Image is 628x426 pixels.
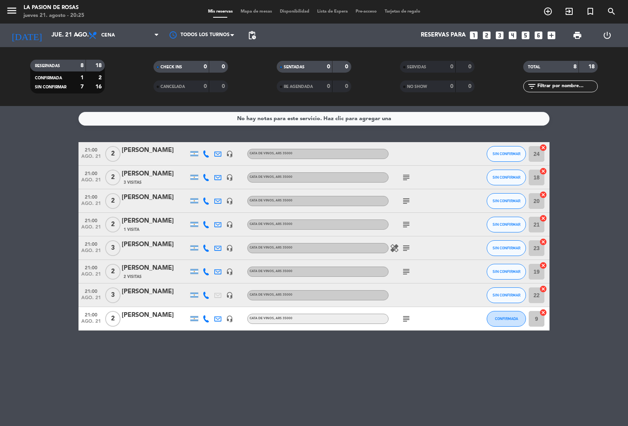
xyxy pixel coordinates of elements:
[122,263,188,273] div: [PERSON_NAME]
[573,31,582,40] span: print
[222,64,226,69] strong: 0
[80,75,84,80] strong: 1
[124,227,139,233] span: 1 Visita
[487,170,526,185] button: SIN CONFIRMAR
[250,317,292,320] span: CATA DE VINOS
[539,261,547,269] i: cancel
[543,7,553,16] i: add_circle_outline
[407,65,426,69] span: SERVIDAS
[226,197,233,205] i: headset_mic
[81,225,101,234] span: ago. 21
[487,264,526,280] button: SIN CONFIRMAR
[482,30,492,40] i: looks_two
[274,152,292,155] span: , ARS 35000
[105,170,120,185] span: 2
[122,192,188,203] div: [PERSON_NAME]
[468,84,473,89] strong: 0
[493,175,520,179] span: SIN CONFIRMAR
[81,272,101,281] span: ago. 21
[81,263,101,272] span: 21:00
[250,293,292,296] span: CATA DE VINOS
[508,30,518,40] i: looks_4
[274,246,292,249] span: , ARS 35000
[276,9,313,14] span: Disponibilidad
[250,246,292,249] span: CATA DE VINOS
[35,85,66,89] span: SIN CONFIRMAR
[327,64,330,69] strong: 0
[390,243,399,253] i: healing
[122,287,188,297] div: [PERSON_NAME]
[105,311,120,327] span: 2
[539,238,547,246] i: cancel
[81,168,101,177] span: 21:00
[81,192,101,201] span: 21:00
[250,152,292,155] span: CATA DE VINOS
[592,24,622,47] div: LOG OUT
[487,217,526,232] button: SIN CONFIRMAR
[539,285,547,293] i: cancel
[161,85,185,89] span: CANCELADA
[250,270,292,273] span: CATA DE VINOS
[469,30,479,40] i: looks_one
[247,31,257,40] span: pending_actions
[421,32,466,39] span: Reservas para
[450,64,453,69] strong: 0
[493,269,520,274] span: SIN CONFIRMAR
[573,64,577,69] strong: 8
[564,7,574,16] i: exit_to_app
[81,201,101,210] span: ago. 21
[250,223,292,226] span: CATA DE VINOS
[124,274,142,280] span: 2 Visitas
[95,63,103,68] strong: 18
[250,199,292,202] span: CATA DE VINOS
[250,176,292,179] span: CATA DE VINOS
[487,287,526,303] button: SIN CONFIRMAR
[468,64,473,69] strong: 0
[204,64,207,69] strong: 0
[122,310,188,320] div: [PERSON_NAME]
[407,85,427,89] span: NO SHOW
[345,84,350,89] strong: 0
[81,286,101,295] span: 21:00
[274,223,292,226] span: , ARS 35000
[80,84,84,90] strong: 7
[381,9,424,14] span: Tarjetas de regalo
[122,240,188,250] div: [PERSON_NAME]
[35,64,60,68] span: RESERVADAS
[6,5,18,16] i: menu
[6,27,47,44] i: [DATE]
[105,287,120,303] span: 3
[81,145,101,154] span: 21:00
[204,9,237,14] span: Mis reservas
[352,9,381,14] span: Pre-acceso
[402,267,411,276] i: subject
[533,30,544,40] i: looks_6
[81,154,101,163] span: ago. 21
[226,150,233,157] i: headset_mic
[81,239,101,248] span: 21:00
[402,314,411,324] i: subject
[487,240,526,256] button: SIN CONFIRMAR
[99,75,103,80] strong: 2
[6,5,18,19] button: menu
[345,64,350,69] strong: 0
[493,152,520,156] span: SIN CONFIRMAR
[527,82,537,91] i: filter_list
[122,216,188,226] div: [PERSON_NAME]
[493,246,520,250] span: SIN CONFIRMAR
[24,12,84,20] div: jueves 21. agosto - 20:25
[402,173,411,182] i: subject
[95,84,103,90] strong: 16
[520,30,531,40] i: looks_5
[602,31,612,40] i: power_settings_new
[81,295,101,304] span: ago. 21
[450,84,453,89] strong: 0
[101,33,115,38] span: Cena
[222,84,226,89] strong: 0
[226,268,233,275] i: headset_mic
[226,221,233,228] i: headset_mic
[80,63,84,68] strong: 8
[204,84,207,89] strong: 0
[274,317,292,320] span: , ARS 35000
[487,146,526,162] button: SIN CONFIRMAR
